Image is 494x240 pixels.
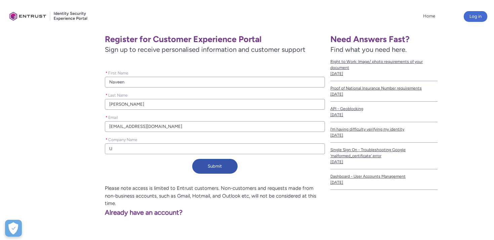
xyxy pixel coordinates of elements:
[330,55,438,81] a: Right to Work: Image/ photo requirements of your document[DATE]
[421,11,437,21] a: Home
[105,34,325,44] h1: Register for Customer Experience Portal
[105,91,130,98] label: Last Name
[10,184,325,207] p: Please note access is limited to Entrust customers. Non-customers and requests made from non-busi...
[330,147,438,159] span: Single Sign On - Troubleshooting Google 'malformed_certificate' error
[330,143,438,169] a: Single Sign On - Troubleshooting Google 'malformed_certificate' error[DATE]
[5,220,22,237] button: Open Preferences
[330,81,438,102] a: Proof of National Insurance Number requirements[DATE]
[106,115,108,120] abbr: required
[330,160,343,164] lightning-formatted-date-time: [DATE]
[106,71,108,75] abbr: required
[192,159,238,174] button: Submit
[106,93,108,98] abbr: required
[330,102,438,122] a: API - Geoblocking[DATE]
[105,135,140,143] label: Company Name
[105,44,325,55] span: Sign up to receive personalised information and customer support
[330,106,438,112] span: API - Geoblocking
[330,71,343,76] lightning-formatted-date-time: [DATE]
[5,220,22,237] div: Cookie Preferences
[330,45,407,54] span: Find what you need here.
[330,92,343,97] lightning-formatted-date-time: [DATE]
[105,113,121,121] label: Email
[330,180,343,185] lightning-formatted-date-time: [DATE]
[464,11,487,22] button: Log in
[105,69,131,76] label: First Name
[330,85,438,91] span: Proof of National Insurance Number requirements
[330,173,438,179] span: Dashboard - User Accounts Management
[330,59,438,71] span: Right to Work: Image/ photo requirements of your document
[330,169,438,190] a: Dashboard - User Accounts Management[DATE]
[10,208,182,216] a: Already have an account?
[106,137,108,142] abbr: required
[330,122,438,143] a: I’m having difficulty verifying my identity[DATE]
[330,34,438,44] h1: Need Answers Fast?
[330,133,343,138] lightning-formatted-date-time: [DATE]
[330,112,343,117] lightning-formatted-date-time: [DATE]
[330,126,438,132] span: I’m having difficulty verifying my identity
